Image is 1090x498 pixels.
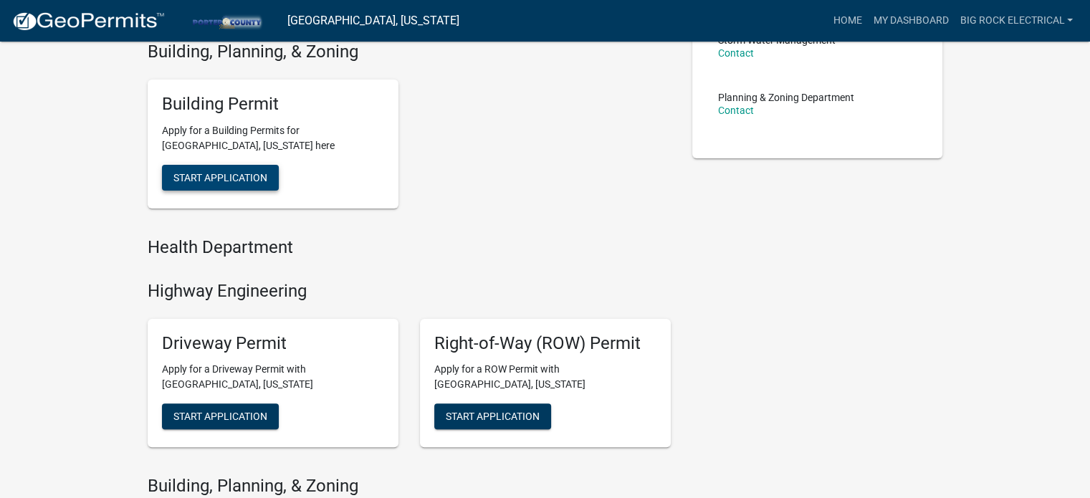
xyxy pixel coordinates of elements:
p: Apply for a Driveway Permit with [GEOGRAPHIC_DATA], [US_STATE] [162,362,384,392]
h5: Building Permit [162,94,384,115]
h4: Building, Planning, & Zoning [148,476,671,497]
p: Planning & Zoning Department [718,92,854,102]
p: Storm Water Management [718,35,836,45]
a: Contact [718,105,754,116]
h5: Driveway Permit [162,333,384,354]
h4: Building, Planning, & Zoning [148,42,671,62]
a: My Dashboard [867,7,954,34]
button: Start Application [162,165,279,191]
button: Start Application [434,403,551,429]
span: Start Application [173,411,267,422]
a: Big Rock Electrical [954,7,1079,34]
img: Porter County, Indiana [176,11,276,30]
span: Start Application [446,411,540,422]
h4: Highway Engineering [148,281,671,302]
span: Start Application [173,172,267,183]
a: Home [827,7,867,34]
a: Contact [718,47,754,59]
button: Start Application [162,403,279,429]
h4: Health Department [148,237,671,258]
p: Apply for a ROW Permit with [GEOGRAPHIC_DATA], [US_STATE] [434,362,656,392]
p: Apply for a Building Permits for [GEOGRAPHIC_DATA], [US_STATE] here [162,123,384,153]
a: [GEOGRAPHIC_DATA], [US_STATE] [287,9,459,33]
h5: Right-of-Way (ROW) Permit [434,333,656,354]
